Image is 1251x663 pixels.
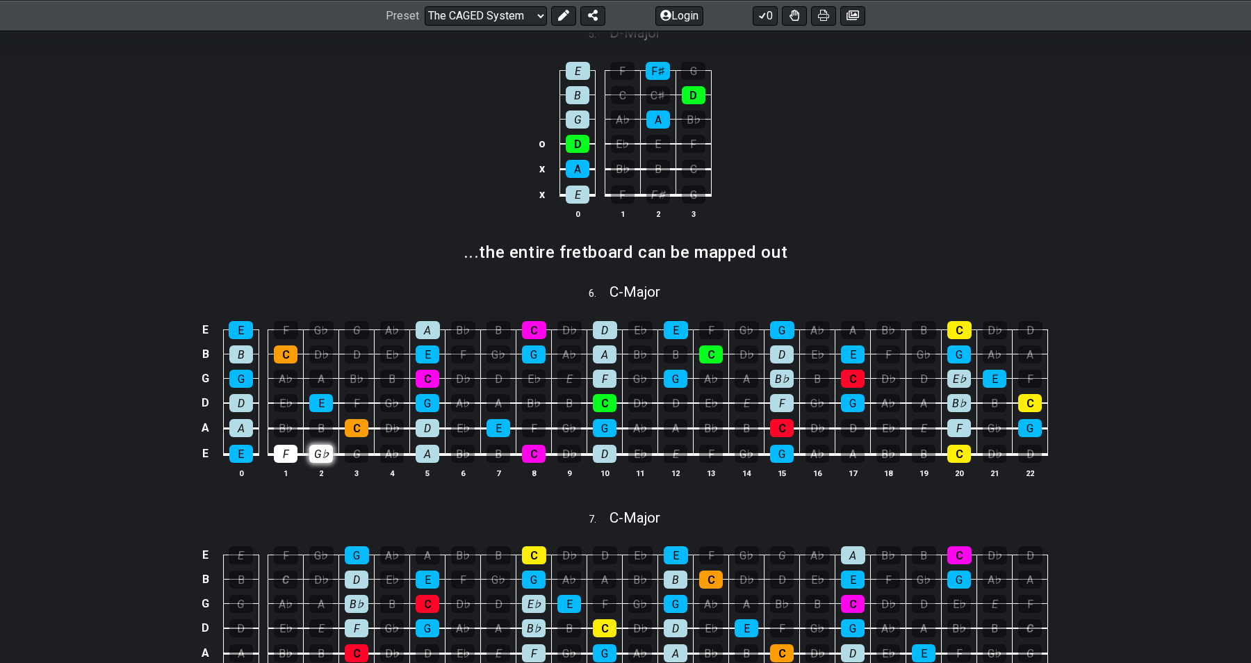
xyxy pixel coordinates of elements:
[611,86,635,104] div: C
[610,509,660,526] span: C - Major
[522,619,546,637] div: B♭
[699,546,723,564] div: F
[566,186,589,204] div: E
[557,419,581,437] div: G♭
[451,370,475,388] div: D♭
[486,419,510,437] div: E
[912,595,935,613] div: D
[375,466,410,480] th: 4
[646,135,670,153] div: E
[486,370,510,388] div: D
[1018,394,1042,412] div: C
[912,345,935,363] div: G♭
[522,419,546,437] div: F
[1018,546,1042,564] div: D
[380,619,404,637] div: G♭
[229,619,253,637] div: D
[983,370,1006,388] div: E
[770,595,794,613] div: B♭
[557,595,581,613] div: E
[451,595,475,613] div: D♭
[274,619,297,637] div: E♭
[416,394,439,412] div: G
[983,595,1006,613] div: E
[522,345,546,363] div: G
[628,321,653,339] div: E♭
[735,345,758,363] div: D♭
[806,445,829,463] div: A♭
[522,595,546,613] div: E♭
[912,445,935,463] div: B
[229,345,253,363] div: B
[309,370,333,388] div: A
[1018,445,1042,463] div: D
[425,6,547,25] select: Preset
[274,321,298,339] div: F
[557,546,582,564] div: D♭
[587,466,623,480] th: 10
[806,571,829,589] div: E♭
[345,571,368,589] div: D
[770,419,794,437] div: C
[486,394,510,412] div: A
[464,245,788,260] h2: ...the entire fretboard can be mapped out
[197,366,214,391] td: G
[699,394,723,412] div: E♭
[229,394,253,412] div: D
[416,595,439,613] div: C
[605,207,640,222] th: 1
[566,86,589,104] div: B
[589,27,610,42] span: 5 .
[841,419,865,437] div: D
[942,466,977,480] th: 20
[197,543,214,568] td: E
[534,131,550,156] td: o
[274,345,297,363] div: C
[947,595,971,613] div: E♭
[699,445,723,463] div: F
[876,419,900,437] div: E♭
[416,619,439,637] div: G
[1013,466,1048,480] th: 22
[611,110,635,129] div: A♭
[1018,321,1042,339] div: D
[1018,345,1042,363] div: A
[593,370,616,388] div: F
[197,441,214,467] td: E
[876,321,901,339] div: B♭
[486,546,511,564] div: B
[947,394,971,412] div: B♭
[309,619,333,637] div: E
[309,546,334,564] div: G♭
[309,595,333,613] div: A
[380,571,404,589] div: E♭
[841,445,865,463] div: A
[770,546,794,564] div: G
[640,207,676,222] th: 2
[345,394,368,412] div: F
[735,571,758,589] div: D♭
[345,595,368,613] div: B♭
[806,370,829,388] div: B
[729,466,764,480] th: 14
[735,445,758,463] div: G♭
[735,370,758,388] div: A
[589,512,610,527] span: 7 .
[274,394,297,412] div: E♭
[197,616,214,641] td: D
[664,445,687,463] div: E
[682,186,705,204] div: G
[841,595,865,613] div: C
[345,546,369,564] div: G
[593,419,616,437] div: G
[345,419,368,437] div: C
[309,345,333,363] div: D♭
[770,370,794,388] div: B♭
[699,595,723,613] div: A♭
[658,466,694,480] th: 12
[947,546,972,564] div: C
[876,345,900,363] div: F
[274,370,297,388] div: A♭
[345,345,368,363] div: D
[664,571,687,589] div: B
